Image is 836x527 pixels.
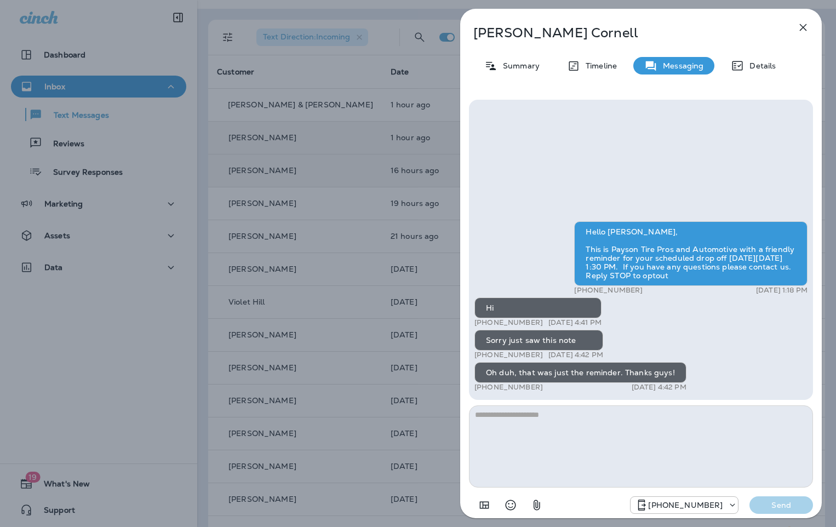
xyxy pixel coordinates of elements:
[756,286,808,295] p: [DATE] 1:18 PM
[632,383,686,392] p: [DATE] 4:42 PM
[474,362,686,383] div: Oh duh, that was just the reminder. Thanks guys!
[744,61,776,70] p: Details
[474,330,603,351] div: Sorry just saw this note
[548,318,602,327] p: [DATE] 4:41 PM
[474,351,543,359] p: [PHONE_NUMBER]
[500,494,522,516] button: Select an emoji
[497,61,540,70] p: Summary
[474,383,543,392] p: [PHONE_NUMBER]
[648,501,723,509] p: [PHONE_NUMBER]
[474,297,602,318] div: Hi
[580,61,617,70] p: Timeline
[574,286,643,295] p: [PHONE_NUMBER]
[473,25,772,41] p: [PERSON_NAME] Cornell
[574,221,808,286] div: Hello [PERSON_NAME], This is Payson Tire Pros and Automotive with a friendly reminder for your sc...
[631,499,738,512] div: +1 (928) 260-4498
[657,61,703,70] p: Messaging
[474,318,543,327] p: [PHONE_NUMBER]
[548,351,603,359] p: [DATE] 4:42 PM
[473,494,495,516] button: Add in a premade template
